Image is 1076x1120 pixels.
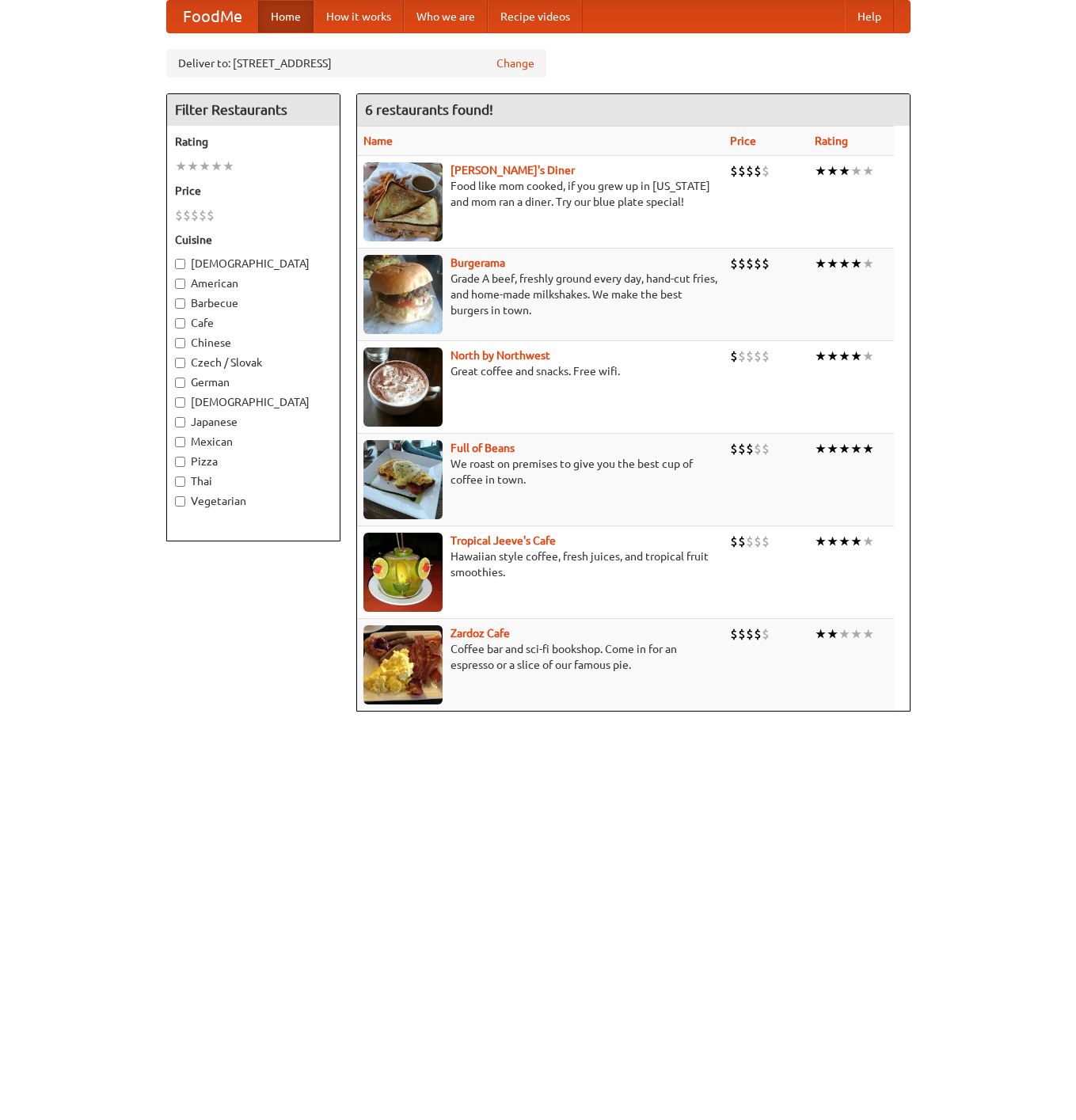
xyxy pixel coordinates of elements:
[187,158,199,175] li: ★
[451,627,510,640] a: Zardoz Cafe
[838,533,850,550] li: ★
[488,1,583,32] a: Recipe videos
[850,533,862,550] li: ★
[175,338,185,348] input: Chinese
[738,347,746,365] li: $
[451,534,556,547] b: Tropical Jeeve's Cafe
[815,135,848,147] a: Rating
[175,414,332,430] label: Japanese
[762,347,770,365] li: $
[850,440,862,457] li: ★
[754,533,762,550] li: $
[815,347,827,365] li: ★
[175,473,332,489] label: Thai
[815,440,827,457] li: ★
[815,255,827,272] li: ★
[754,162,762,180] li: $
[175,437,185,447] input: Mexican
[730,533,738,550] li: $
[175,134,332,150] h5: Rating
[451,349,550,362] a: North by Northwest
[199,158,211,175] li: ★
[746,162,754,180] li: $
[746,255,754,272] li: $
[850,625,862,643] li: ★
[862,162,874,180] li: ★
[222,158,234,175] li: ★
[838,162,850,180] li: ★
[175,183,332,199] h5: Price
[738,625,746,643] li: $
[838,347,850,365] li: ★
[738,255,746,272] li: $
[363,641,717,673] p: Coffee bar and sci-fi bookshop. Come in for an espresso or a slice of our famous pie.
[363,162,443,241] img: sallys.jpg
[207,207,215,224] li: $
[451,442,515,454] a: Full of Beans
[175,358,185,368] input: Czech / Slovak
[175,256,332,271] label: [DEMOGRAPHIC_DATA]
[175,318,185,328] input: Cafe
[850,162,862,180] li: ★
[404,1,488,32] a: Who we are
[175,454,332,469] label: Pizza
[175,275,332,291] label: American
[862,625,874,643] li: ★
[167,1,258,32] a: FoodMe
[175,457,185,467] input: Pizza
[175,397,185,408] input: [DEMOGRAPHIC_DATA]
[738,533,746,550] li: $
[175,394,332,410] label: [DEMOGRAPHIC_DATA]
[862,347,874,365] li: ★
[746,347,754,365] li: $
[363,625,443,704] img: zardoz.jpg
[166,49,546,78] div: Deliver to: [STREET_ADDRESS]
[175,315,332,331] label: Cafe
[838,440,850,457] li: ★
[838,625,850,643] li: ★
[191,207,199,224] li: $
[730,255,738,272] li: $
[175,434,332,450] label: Mexican
[754,625,762,643] li: $
[862,440,874,457] li: ★
[738,440,746,457] li: $
[363,271,717,318] p: Grade A beef, freshly ground every day, hand-cut fries, and home-made milkshakes. We make the bes...
[363,363,717,379] p: Great coffee and snacks. Free wifi.
[862,255,874,272] li: ★
[175,207,183,224] li: $
[175,374,332,390] label: German
[363,549,717,580] p: Hawaiian style coffee, fresh juices, and tropical fruit smoothies.
[730,162,738,180] li: $
[175,279,185,289] input: American
[365,102,493,117] ng-pluralize: 6 restaurants found!
[363,135,393,147] a: Name
[175,259,185,269] input: [DEMOGRAPHIC_DATA]
[754,440,762,457] li: $
[762,625,770,643] li: $
[762,533,770,550] li: $
[363,456,717,488] p: We roast on premises to give you the best cup of coffee in town.
[363,440,443,519] img: beans.jpg
[815,162,827,180] li: ★
[314,1,404,32] a: How it works
[762,255,770,272] li: $
[827,162,838,180] li: ★
[827,440,838,457] li: ★
[762,440,770,457] li: $
[363,178,717,210] p: Food like mom cooked, if you grew up in [US_STATE] and mom ran a diner. Try our blue plate special!
[845,1,894,32] a: Help
[754,347,762,365] li: $
[175,493,332,509] label: Vegetarian
[258,1,314,32] a: Home
[175,335,332,351] label: Chinese
[762,162,770,180] li: $
[451,256,505,269] a: Burgerama
[451,164,575,177] b: [PERSON_NAME]'s Diner
[730,625,738,643] li: $
[862,533,874,550] li: ★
